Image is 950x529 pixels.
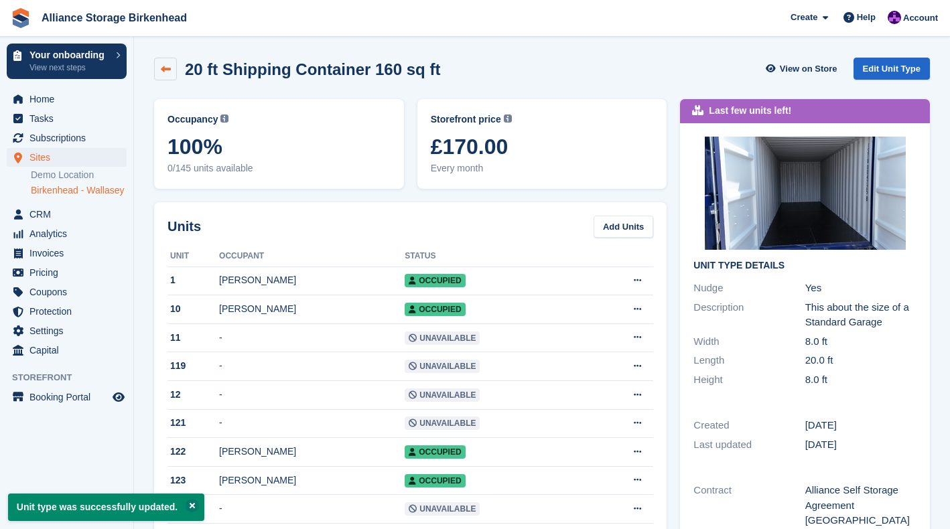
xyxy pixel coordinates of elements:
[167,216,201,236] h2: Units
[405,274,465,287] span: Occupied
[167,246,219,267] th: Unit
[693,334,805,350] div: Width
[219,445,405,459] div: [PERSON_NAME]
[219,495,405,524] td: -
[709,104,791,118] div: Last few units left!
[29,244,110,262] span: Invoices
[219,473,405,487] div: [PERSON_NAME]
[220,115,228,123] img: icon-info-grey-7440780725fd019a000dd9b08b2336e03edf1995a4989e88bcd33f0948082b44.svg
[405,303,465,316] span: Occupied
[7,263,127,282] a: menu
[111,389,127,405] a: Preview store
[857,11,876,24] span: Help
[7,44,127,79] a: Your onboarding View next steps
[693,372,805,388] div: Height
[7,244,127,262] a: menu
[693,260,917,271] h2: Unit Type details
[693,281,805,296] div: Nudge
[29,321,110,340] span: Settings
[167,331,219,345] div: 11
[854,58,930,80] a: Edit Unit Type
[29,283,110,301] span: Coupons
[805,281,917,296] div: Yes
[888,11,901,24] img: Romilly Norton
[219,302,405,316] div: [PERSON_NAME]
[11,8,31,28] img: stora-icon-8386f47178a22dfd0bd8f6a31ec36ba5ce8667c1dd55bd0f319d3a0aa187defe.svg
[7,321,127,340] a: menu
[7,109,127,128] a: menu
[405,360,480,373] span: Unavailable
[693,418,805,433] div: Created
[167,416,219,430] div: 121
[780,62,837,76] span: View on Store
[7,283,127,301] a: menu
[594,216,653,238] a: Add Units
[805,418,917,433] div: [DATE]
[29,109,110,128] span: Tasks
[7,148,127,167] a: menu
[29,263,110,282] span: Pricing
[167,135,391,159] span: 100%
[693,353,805,368] div: Length
[219,352,405,381] td: -
[805,483,917,528] div: Alliance Self Storage Agreement [GEOGRAPHIC_DATA]
[8,494,204,521] p: Unit type was successfully updated.
[167,112,218,127] span: Occupancy
[29,388,110,406] span: Booking Portal
[7,302,127,321] a: menu
[167,445,219,459] div: 122
[185,60,440,78] h2: 20 ft Shipping Container 160 sq ft
[219,409,405,438] td: -
[7,90,127,108] a: menu
[29,224,110,243] span: Analytics
[805,372,917,388] div: 8.0 ft
[219,273,405,287] div: [PERSON_NAME]
[405,331,480,345] span: Unavailable
[29,50,109,60] p: Your onboarding
[431,112,501,127] span: Storefront price
[36,7,192,29] a: Alliance Storage Birkenhead
[431,135,654,159] span: £170.00
[504,115,512,123] img: icon-info-grey-7440780725fd019a000dd9b08b2336e03edf1995a4989e88bcd33f0948082b44.svg
[405,474,465,487] span: Occupied
[167,302,219,316] div: 10
[167,273,219,287] div: 1
[29,341,110,360] span: Capital
[29,302,110,321] span: Protection
[219,246,405,267] th: Occupant
[705,137,906,250] img: dji_fly_20250523_133306_0275_1748718634455_photo.JPG
[219,381,405,410] td: -
[29,205,110,224] span: CRM
[12,371,133,384] span: Storefront
[405,246,586,267] th: Status
[31,184,127,197] a: Birkenhead - Wallasey
[805,437,917,453] div: [DATE]
[167,473,219,487] div: 123
[805,334,917,350] div: 8.0 ft
[31,169,127,181] a: Demo Location
[29,129,110,147] span: Subscriptions
[805,353,917,368] div: 20.0 ft
[431,161,654,175] span: Every month
[693,437,805,453] div: Last updated
[219,323,405,352] td: -
[29,90,110,108] span: Home
[167,359,219,373] div: 119
[903,11,938,25] span: Account
[405,445,465,459] span: Occupied
[405,388,480,402] span: Unavailable
[791,11,817,24] span: Create
[7,129,127,147] a: menu
[7,341,127,360] a: menu
[693,300,805,330] div: Description
[805,300,917,330] div: This about the size of a Standard Garage
[405,417,480,430] span: Unavailable
[405,502,480,516] span: Unavailable
[764,58,843,80] a: View on Store
[29,62,109,74] p: View next steps
[7,224,127,243] a: menu
[7,205,127,224] a: menu
[167,388,219,402] div: 12
[167,161,391,175] span: 0/145 units available
[7,388,127,406] a: menu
